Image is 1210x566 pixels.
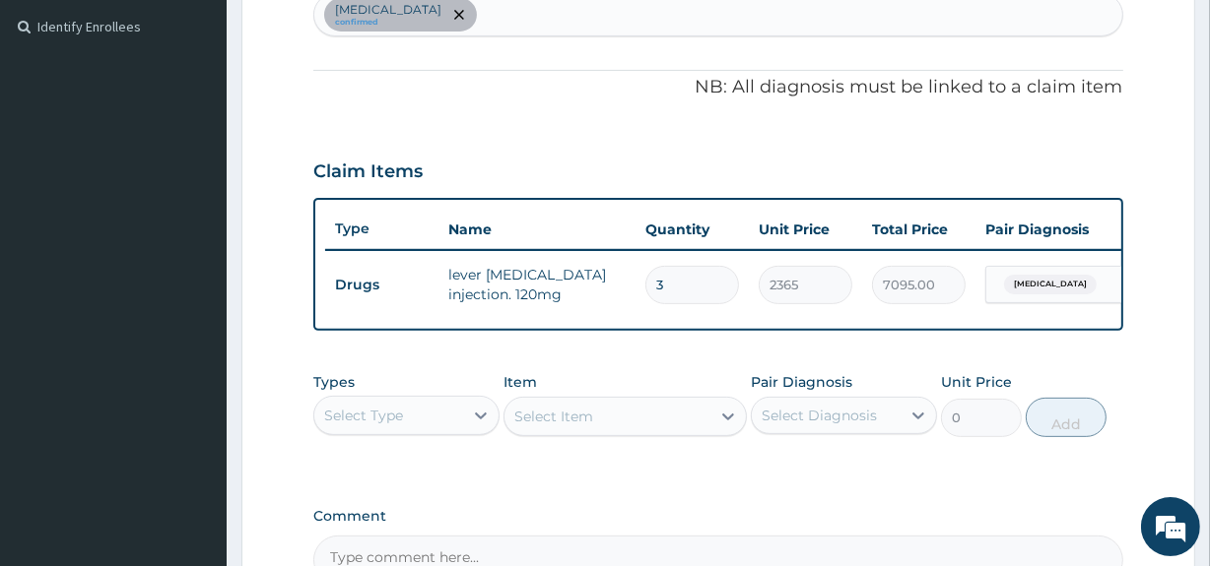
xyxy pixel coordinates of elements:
td: lever [MEDICAL_DATA] injection. 120mg [438,255,636,314]
td: Drugs [325,267,438,303]
label: Pair Diagnosis [751,372,852,392]
div: Chat with us now [102,110,331,136]
p: [MEDICAL_DATA] [335,2,441,18]
div: Select Diagnosis [762,406,877,425]
label: Comment [313,508,1122,525]
div: Select Type [324,406,403,425]
th: Pair Diagnosis [975,210,1192,249]
span: We're online! [114,162,272,361]
th: Quantity [636,210,749,249]
span: remove selection option [450,6,468,24]
button: Add [1026,398,1107,437]
label: Item [504,372,537,392]
small: confirmed [335,18,441,28]
img: d_794563401_company_1708531726252_794563401 [36,98,80,148]
p: NB: All diagnosis must be linked to a claim item [313,75,1122,100]
label: Unit Price [941,372,1012,392]
span: [MEDICAL_DATA] [1004,275,1097,294]
div: Minimize live chat window [323,10,370,57]
label: Types [313,374,355,391]
th: Unit Price [749,210,862,249]
textarea: Type your message and hit 'Enter' [10,366,375,435]
th: Total Price [862,210,975,249]
th: Type [325,211,438,247]
h3: Claim Items [313,161,423,183]
th: Name [438,210,636,249]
